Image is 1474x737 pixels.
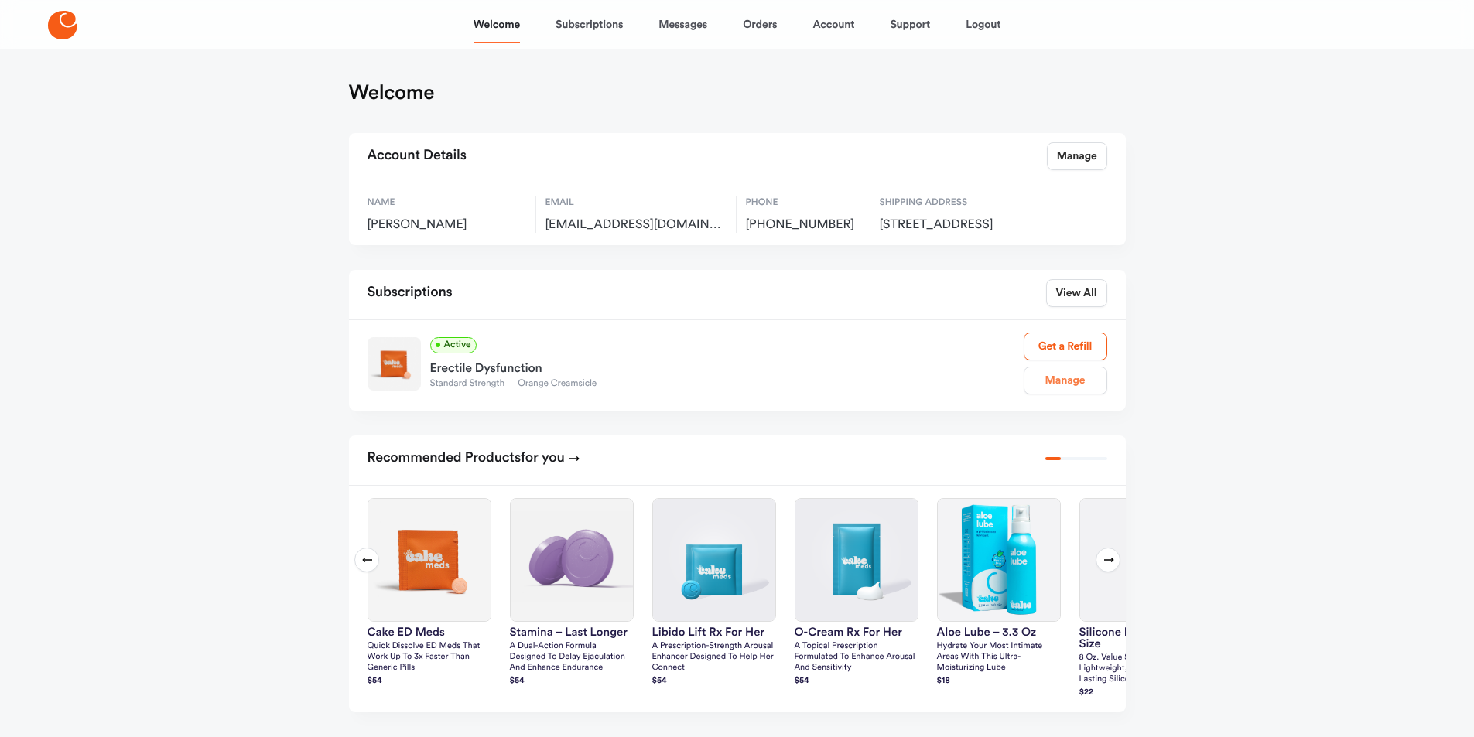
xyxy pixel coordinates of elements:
a: Welcome [474,6,520,43]
h1: Welcome [349,80,435,105]
p: A dual-action formula designed to delay ejaculation and enhance endurance [510,641,634,674]
div: Erectile Dysfunction [430,353,1024,378]
h3: Libido Lift Rx For Her [652,626,776,638]
a: silicone lube – value sizesilicone lube – value size8 oz. Value size ultra lightweight, extremely... [1079,498,1203,700]
img: O-Cream Rx for Her [795,499,918,621]
span: Active [430,337,477,353]
a: Manage [1024,367,1107,394]
strong: $ 18 [937,677,950,685]
img: Cake ED Meds [368,499,491,621]
a: Aloe Lube – 3.3 ozAloe Lube – 3.3 ozHydrate your most intimate areas with this ultra-moisturizing... [937,498,1061,688]
a: Erectile DysfunctionStandard StrengthOrange Creamsicle [430,353,1024,391]
img: Aloe Lube – 3.3 oz [938,499,1060,621]
a: Cake ED MedsCake ED MedsQuick dissolve ED Meds that work up to 3x faster than generic pills$54 [368,498,491,688]
span: Shipping Address [880,196,1046,210]
strong: $ 54 [510,677,525,685]
h3: O-Cream Rx for Her [795,626,918,638]
span: Email [545,196,727,210]
span: rexiusdr2@gmail.com [545,217,727,233]
strong: $ 22 [1079,688,1094,697]
strong: $ 54 [652,677,667,685]
a: Messages [658,6,707,43]
span: [PERSON_NAME] [368,217,526,233]
span: 1040 Seymour ave, Nashville, US, 37206 [880,217,1046,233]
strong: $ 54 [368,677,382,685]
a: Logout [966,6,1000,43]
h2: Subscriptions [368,279,453,307]
h3: silicone lube – value size [1079,626,1203,650]
span: Standard Strength [430,379,511,388]
h3: Cake ED Meds [368,626,491,638]
a: O-Cream Rx for HerO-Cream Rx for HerA topical prescription formulated to enhance arousal and sens... [795,498,918,688]
h3: Stamina – Last Longer [510,626,634,638]
a: Stamina – Last LongerStamina – Last LongerA dual-action formula designed to delay ejaculation and... [510,498,634,688]
img: Stamina – Last Longer [511,499,633,621]
a: Libido Lift Rx For HerLibido Lift Rx For HerA prescription-strength arousal enhancer designed to ... [652,498,776,688]
p: Hydrate your most intimate areas with this ultra-moisturizing lube [937,641,1061,674]
img: silicone lube – value size [1080,499,1202,621]
h3: Aloe Lube – 3.3 oz [937,626,1061,638]
p: 8 oz. Value size ultra lightweight, extremely long-lasting silicone formula [1079,653,1203,685]
h2: Recommended Products [368,445,580,473]
a: Get a Refill [1024,333,1107,360]
span: for you [521,451,565,465]
img: Libido Lift Rx For Her [653,499,775,621]
span: Name [368,196,526,210]
span: Orange Creamsicle [511,379,603,388]
p: A prescription-strength arousal enhancer designed to help her connect [652,641,776,674]
p: Quick dissolve ED Meds that work up to 3x faster than generic pills [368,641,491,674]
a: Account [812,6,854,43]
a: View All [1046,279,1107,307]
span: [PHONE_NUMBER] [746,217,860,233]
a: Support [890,6,930,43]
a: Subscriptions [556,6,623,43]
h2: Account Details [368,142,467,170]
span: Phone [746,196,860,210]
img: Standard Strength [368,337,421,391]
a: Orders [743,6,777,43]
a: Manage [1047,142,1107,170]
p: A topical prescription formulated to enhance arousal and sensitivity [795,641,918,674]
strong: $ 54 [795,677,809,685]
